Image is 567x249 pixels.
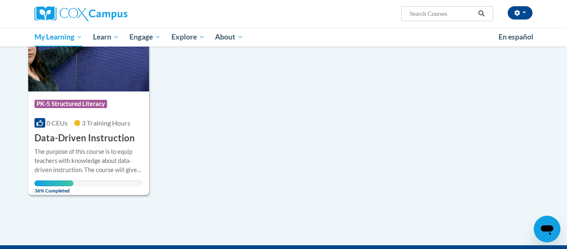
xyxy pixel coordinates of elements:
[34,100,107,108] span: PK-5 Structured Literacy
[499,32,533,41] span: En español
[28,7,149,195] a: Course LogoPK-5 Structured Literacy0 CEUs3 Training Hours Data-Driven InstructionThe purpose of t...
[124,27,166,47] a: Engage
[93,32,119,42] span: Learn
[34,147,143,175] div: The purpose of this course is to equip teachers with knowledge about data-driven instruction. The...
[88,27,125,47] a: Learn
[130,32,161,42] span: Engage
[82,119,130,127] span: 3 Training Hours
[409,9,475,19] input: Search Courses
[34,180,73,186] div: Your progress
[34,132,135,145] h3: Data-Driven Instruction
[46,119,68,127] span: 0 CEUs
[534,216,560,242] iframe: Button to launch messaging window
[34,32,82,42] span: My Learning
[34,180,73,194] span: 36% Completed
[28,7,149,91] img: Course Logo
[493,28,539,46] a: En español
[29,27,88,47] a: My Learning
[210,27,249,47] a: About
[475,9,488,19] button: Search
[166,27,210,47] a: Explore
[171,32,205,42] span: Explore
[22,27,545,47] div: Main menu
[34,6,192,21] a: Cox Campus
[508,6,533,20] button: Account Settings
[34,6,127,21] img: Cox Campus
[215,32,243,42] span: About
